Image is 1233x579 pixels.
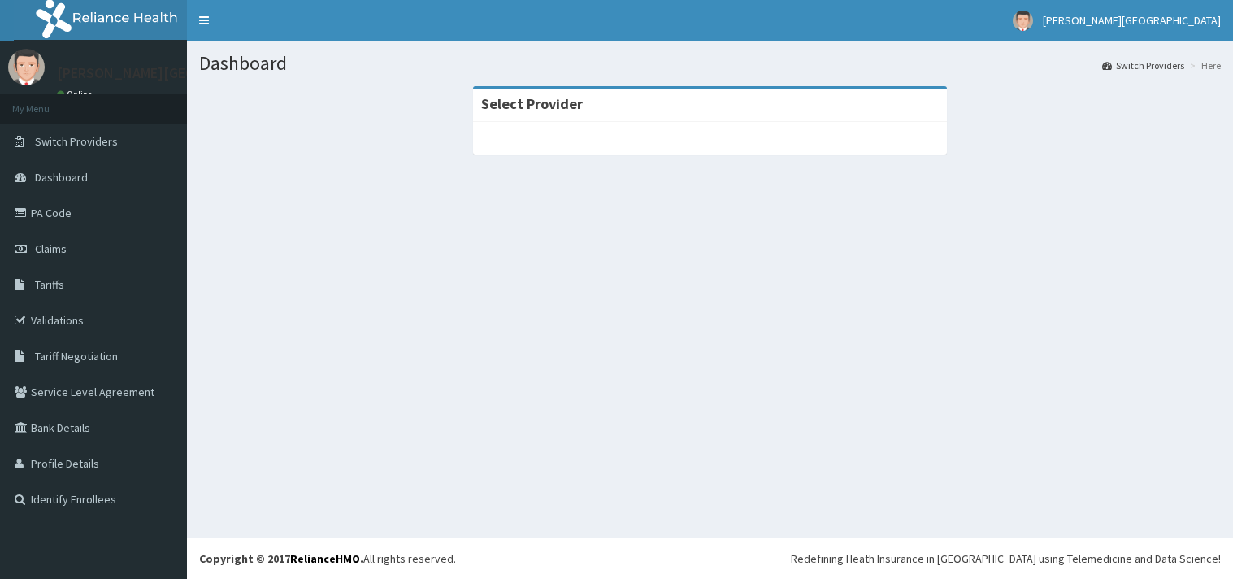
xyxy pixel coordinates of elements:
[57,89,96,100] a: Online
[199,551,363,566] strong: Copyright © 2017 .
[290,551,360,566] a: RelianceHMO
[35,277,64,292] span: Tariffs
[1013,11,1033,31] img: User Image
[35,134,118,149] span: Switch Providers
[35,349,118,364] span: Tariff Negotiation
[1043,13,1221,28] span: [PERSON_NAME][GEOGRAPHIC_DATA]
[199,53,1221,74] h1: Dashboard
[35,242,67,256] span: Claims
[1186,59,1221,72] li: Here
[791,551,1221,567] div: Redefining Heath Insurance in [GEOGRAPHIC_DATA] using Telemedicine and Data Science!
[57,66,297,81] p: [PERSON_NAME][GEOGRAPHIC_DATA]
[8,49,45,85] img: User Image
[481,94,583,113] strong: Select Provider
[1102,59,1184,72] a: Switch Providers
[187,538,1233,579] footer: All rights reserved.
[35,170,88,185] span: Dashboard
